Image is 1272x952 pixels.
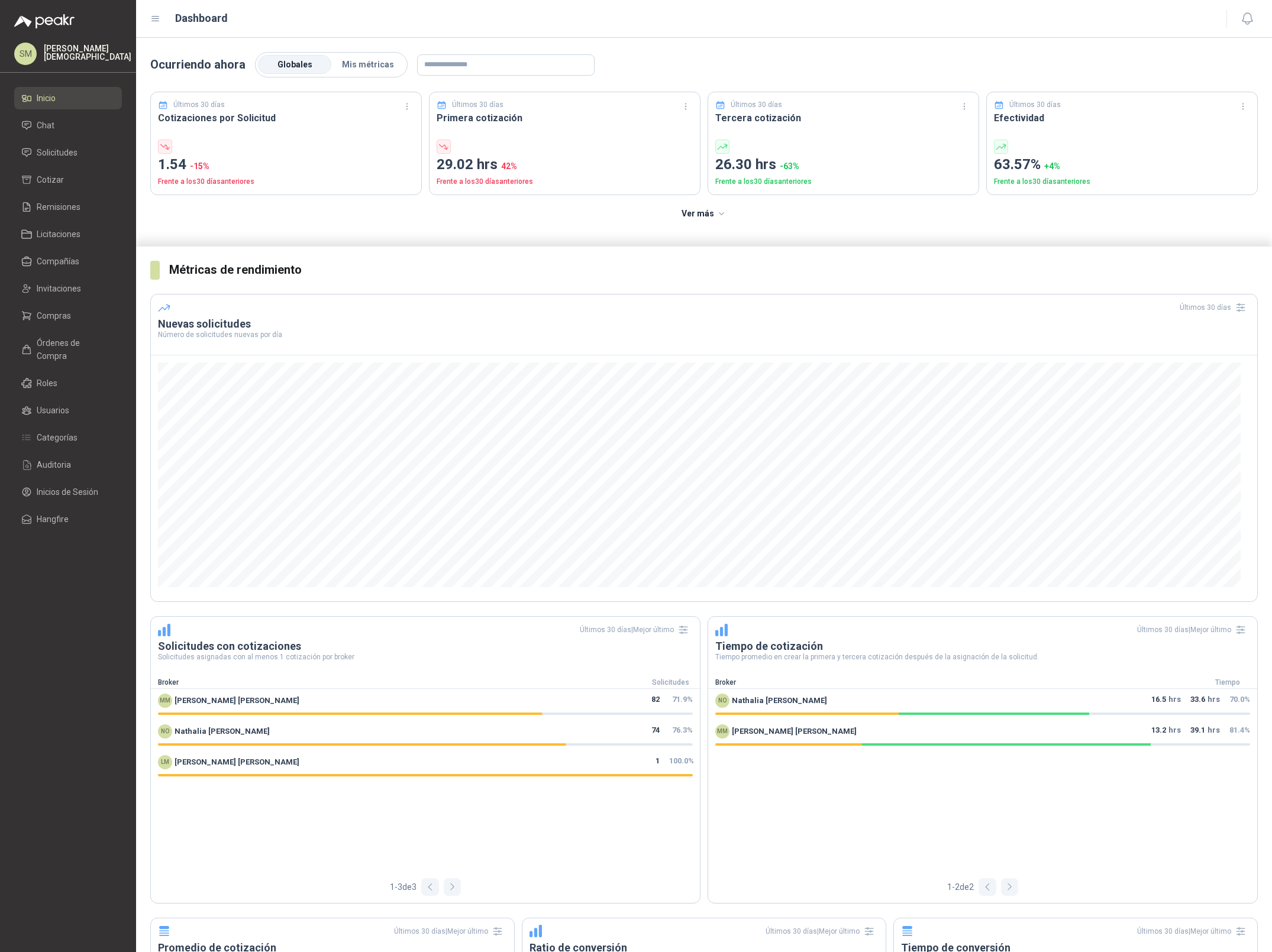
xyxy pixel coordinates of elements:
[158,331,1250,338] p: Número de solicitudes nuevas por día
[37,119,54,132] span: Chat
[1229,726,1250,734] span: 81.4 %
[669,756,694,765] span: 100.0 %
[994,111,1250,125] h3: Efectividad
[1190,694,1220,708] p: hrs
[766,922,879,941] div: Últimos 30 días | Mejor último
[175,10,228,27] h1: Dashboard
[37,377,57,390] span: Roles
[1151,694,1181,708] p: hrs
[158,653,693,660] p: Solicitudes asignadas con al menos 1 cotización por broker
[37,228,80,241] span: Licitaciones
[1137,620,1250,639] div: Últimos 30 días | Mejor último
[656,755,660,769] span: 1
[437,176,693,187] p: Frente a los 30 días anteriores
[169,261,1258,279] h3: Métricas de rendimiento
[14,223,122,245] a: Licitaciones
[1229,695,1250,704] span: 70.0 %
[150,56,246,74] p: Ocurriendo ahora
[580,620,693,639] div: Últimos 30 días | Mejor último
[44,44,131,61] p: [PERSON_NAME] [DEMOGRAPHIC_DATA]
[732,695,827,707] span: Nathalia [PERSON_NAME]
[277,60,312,69] span: Globales
[37,146,78,159] span: Solicitudes
[14,399,122,422] a: Usuarios
[1190,724,1205,739] span: 39.1
[37,485,98,498] span: Inicios de Sesión
[37,336,111,362] span: Órdenes de Compra
[14,426,122,449] a: Categorías
[731,99,782,111] p: Últimos 30 días
[715,176,971,187] p: Frente a los 30 días anteriores
[14,481,122,503] a: Inicios de Sesión
[158,154,414,176] p: 1.54
[1180,298,1250,317] div: Últimos 30 días
[651,724,660,739] span: 74
[1151,694,1166,708] span: 16.5
[37,431,78,444] span: Categorías
[37,309,71,322] span: Compras
[947,880,974,893] span: 1 - 2 de 2
[158,176,414,187] p: Frente a los 30 días anteriores
[14,454,122,476] a: Auditoria
[158,111,414,125] h3: Cotizaciones por Solicitud
[390,880,417,893] span: 1 - 3 de 3
[37,200,80,213] span: Remisiones
[14,277,122,300] a: Invitaciones
[14,250,122,273] a: Compañías
[175,695,299,707] span: [PERSON_NAME] [PERSON_NAME]
[14,87,122,109] a: Inicio
[715,111,971,125] h3: Tercera cotización
[37,255,79,268] span: Compañías
[437,154,693,176] p: 29.02 hrs
[780,161,799,171] span: -63 %
[501,161,517,171] span: 42 %
[37,458,71,471] span: Auditoria
[37,282,81,295] span: Invitaciones
[715,694,729,708] div: NO
[14,141,122,164] a: Solicitudes
[994,176,1250,187] p: Frente a los 30 días anteriores
[1151,724,1181,739] p: hrs
[37,173,64,186] span: Cotizar
[1137,922,1250,941] div: Últimos 30 días | Mejor último
[158,755,172,769] div: LM
[158,724,172,739] div: NO
[37,92,56,105] span: Inicio
[37,513,69,526] span: Hangfire
[14,305,122,327] a: Compras
[342,60,394,69] span: Mis métricas
[994,154,1250,176] p: 63.57%
[1044,161,1060,171] span: + 4 %
[14,14,75,28] img: Logo peakr
[1190,724,1220,739] p: hrs
[452,99,503,111] p: Últimos 30 días
[14,114,122,137] a: Chat
[672,726,693,734] span: 76.3 %
[732,726,857,737] span: [PERSON_NAME] [PERSON_NAME]
[1009,99,1061,111] p: Últimos 30 días
[158,694,172,708] div: MM
[672,695,693,704] span: 71.9 %
[708,677,1198,688] div: Broker
[715,154,971,176] p: 26.30 hrs
[14,169,122,191] a: Cotizar
[14,332,122,367] a: Órdenes de Compra
[1151,724,1166,739] span: 13.2
[14,508,122,530] a: Hangfire
[394,922,507,941] div: Últimos 30 días | Mejor último
[158,639,693,653] h3: Solicitudes con cotizaciones
[175,756,299,768] span: [PERSON_NAME] [PERSON_NAME]
[715,724,729,739] div: MM
[1190,694,1205,708] span: 33.6
[14,372,122,394] a: Roles
[158,317,1250,331] h3: Nuevas solicitudes
[715,653,1250,660] p: Tiempo promedio en crear la primera y tercera cotización después de la asignación de la solicitud.
[675,202,734,226] button: Ver más
[151,677,641,688] div: Broker
[14,196,122,218] a: Remisiones
[651,694,660,708] span: 82
[37,404,69,417] span: Usuarios
[437,111,693,125] h3: Primera cotización
[175,726,270,737] span: Nathalia [PERSON_NAME]
[715,639,1250,653] h3: Tiempo de cotización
